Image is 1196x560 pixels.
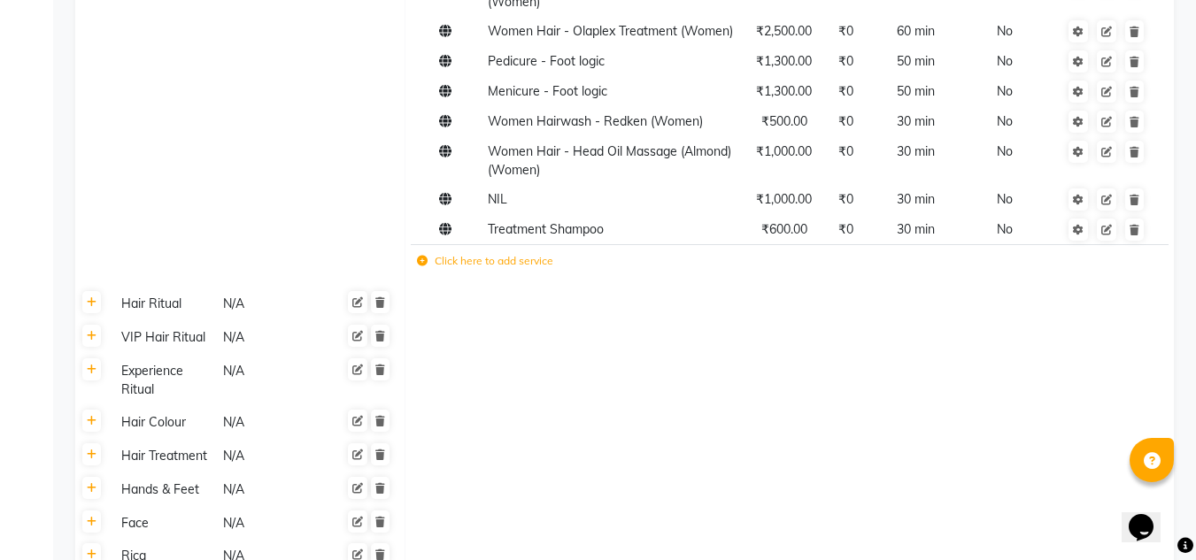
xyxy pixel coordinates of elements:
[997,83,1013,99] span: No
[838,83,853,99] span: ₹0
[997,191,1013,207] span: No
[488,221,604,237] span: Treatment Shampoo
[838,143,853,159] span: ₹0
[488,83,607,99] span: Menicure - Foot logic
[997,23,1013,39] span: No
[114,445,213,467] div: Hair Treatment
[221,326,320,349] div: N/A
[488,113,703,129] span: Women Hairwash - Redken (Women)
[114,411,213,433] div: Hair Colour
[897,113,935,129] span: 30 min
[838,23,853,39] span: ₹0
[221,512,320,534] div: N/A
[114,512,213,534] div: Face
[488,191,507,207] span: NIL
[221,293,320,315] div: N/A
[756,53,812,69] span: ₹1,300.00
[761,221,807,237] span: ₹600.00
[756,83,812,99] span: ₹1,300.00
[838,53,853,69] span: ₹0
[488,53,605,69] span: Pedicure - Foot logic
[488,23,733,39] span: Women Hair - Olaplex Treatment (Women)
[114,479,213,501] div: Hands & Feet
[897,191,935,207] span: 30 min
[221,445,320,467] div: N/A
[488,143,731,178] span: Women Hair - Head Oil Massage (Almond) (Women)
[897,143,935,159] span: 30 min
[221,360,320,401] div: N/A
[997,221,1013,237] span: No
[114,326,213,349] div: VIP Hair Ritual
[114,293,213,315] div: Hair Ritual
[997,143,1013,159] span: No
[997,53,1013,69] span: No
[997,113,1013,129] span: No
[838,221,853,237] span: ₹0
[417,253,553,269] label: Click here to add service
[756,191,812,207] span: ₹1,000.00
[897,221,935,237] span: 30 min
[221,411,320,433] div: N/A
[1122,489,1178,542] iframe: chat widget
[897,83,935,99] span: 50 min
[221,479,320,501] div: N/A
[756,143,812,159] span: ₹1,000.00
[897,53,935,69] span: 50 min
[897,23,935,39] span: 60 min
[114,360,213,401] div: Experience Ritual
[838,191,853,207] span: ₹0
[756,23,812,39] span: ₹2,500.00
[761,113,807,129] span: ₹500.00
[838,113,853,129] span: ₹0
